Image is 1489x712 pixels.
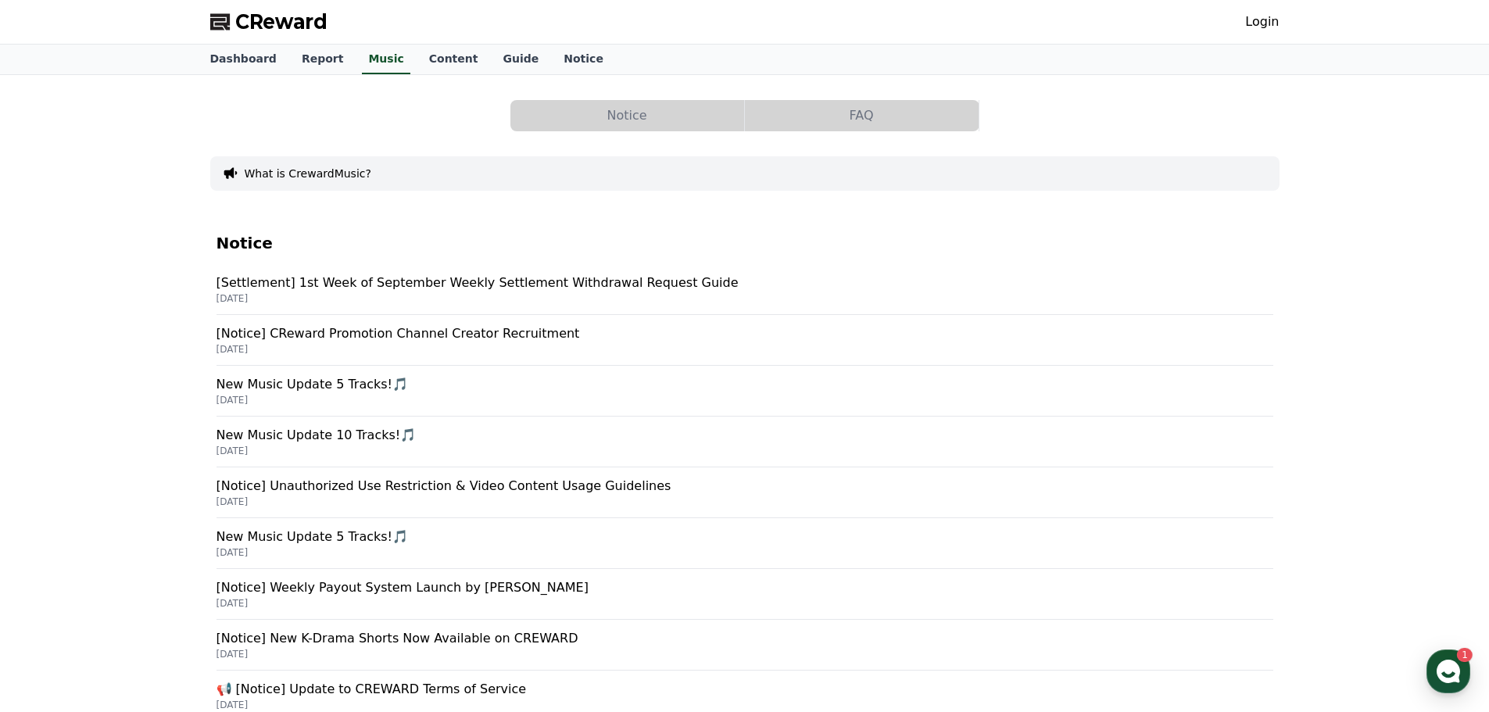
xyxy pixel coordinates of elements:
a: [Notice] CReward Promotion Channel Creator Recruitment [DATE] [217,315,1273,366]
span: Settings [231,519,270,531]
span: CReward [235,9,328,34]
a: Settings [202,496,300,535]
h4: Notice [217,234,1273,252]
a: Report [289,45,356,74]
button: FAQ [745,100,979,131]
p: [Notice] New K-Drama Shorts Now Available on CREWARD [217,629,1273,648]
span: 1 [159,495,164,507]
button: What is CrewardMusic? [245,166,371,181]
p: [Notice] Weekly Payout System Launch by [PERSON_NAME] [217,578,1273,597]
a: Content [417,45,491,74]
a: Notice [510,100,745,131]
p: [DATE] [217,343,1273,356]
p: [DATE] [217,546,1273,559]
p: [DATE] [217,699,1273,711]
p: New Music Update 5 Tracks!🎵 [217,375,1273,394]
p: [DATE] [217,496,1273,508]
a: [Notice] Weekly Payout System Launch by [PERSON_NAME] [DATE] [217,569,1273,620]
a: New Music Update 5 Tracks!🎵 [DATE] [217,366,1273,417]
a: Login [1245,13,1279,31]
p: [Notice] Unauthorized Use Restriction & Video Content Usage Guidelines [217,477,1273,496]
a: Guide [490,45,551,74]
p: [DATE] [217,597,1273,610]
p: New Music Update 10 Tracks!🎵 [217,426,1273,445]
p: [Settlement] 1st Week of September Weekly Settlement Withdrawal Request Guide [217,274,1273,292]
span: Messages [130,520,176,532]
a: New Music Update 10 Tracks!🎵 [DATE] [217,417,1273,467]
a: Notice [551,45,616,74]
a: 1Messages [103,496,202,535]
a: [Notice] Unauthorized Use Restriction & Video Content Usage Guidelines [DATE] [217,467,1273,518]
button: Notice [510,100,744,131]
p: New Music Update 5 Tracks!🎵 [217,528,1273,546]
a: FAQ [745,100,979,131]
p: [DATE] [217,648,1273,660]
p: [DATE] [217,292,1273,305]
a: Music [362,45,410,74]
a: [Notice] New K-Drama Shorts Now Available on CREWARD [DATE] [217,620,1273,671]
a: Home [5,496,103,535]
p: [DATE] [217,445,1273,457]
a: [Settlement] 1st Week of September Weekly Settlement Withdrawal Request Guide [DATE] [217,264,1273,315]
p: 📢 [Notice] Update to CREWARD Terms of Service [217,680,1273,699]
a: New Music Update 5 Tracks!🎵 [DATE] [217,518,1273,569]
a: CReward [210,9,328,34]
p: [Notice] CReward Promotion Channel Creator Recruitment [217,324,1273,343]
span: Home [40,519,67,531]
p: [DATE] [217,394,1273,406]
a: Dashboard [198,45,289,74]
